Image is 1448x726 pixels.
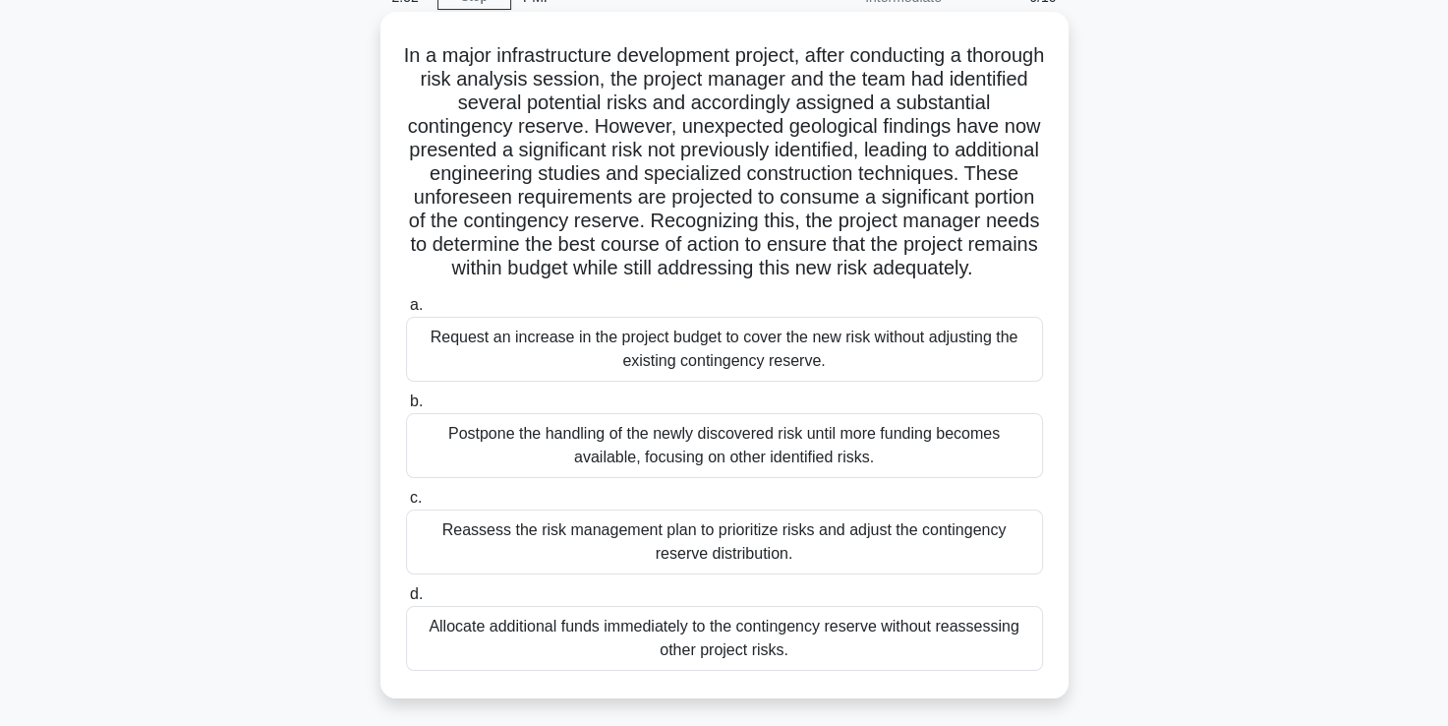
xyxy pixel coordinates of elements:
span: c. [410,489,422,506]
div: Allocate additional funds immediately to the contingency reserve without reassessing other projec... [406,606,1043,671]
div: Request an increase in the project budget to cover the new risk without adjusting the existing co... [406,317,1043,382]
h5: In a major infrastructure development project, after conducting a thorough risk analysis session,... [404,43,1045,281]
span: b. [410,393,423,409]
div: Postpone the handling of the newly discovered risk until more funding becomes available, focusing... [406,413,1043,478]
div: Reassess the risk management plan to prioritize risks and adjust the contingency reserve distribu... [406,510,1043,575]
span: a. [410,296,423,313]
span: d. [410,585,423,602]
